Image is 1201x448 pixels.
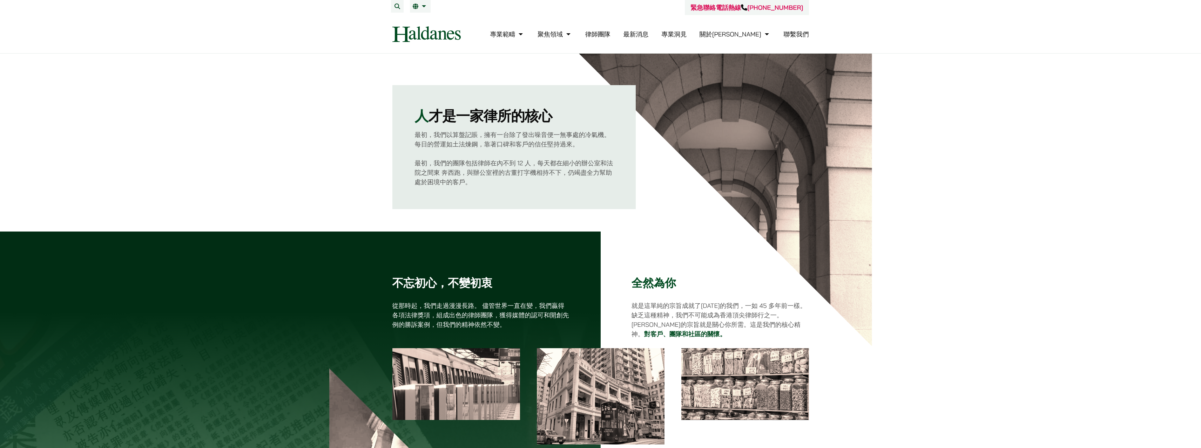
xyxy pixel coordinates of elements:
[415,107,429,125] mark: 人
[490,30,525,38] a: 專業範疇
[632,276,809,290] h3: 全然為你
[413,4,428,9] a: 繁
[623,30,648,38] a: 最新消息
[415,108,614,124] h2: 才是一家律所的核心
[690,4,803,12] a: 緊急聯絡電話熱線[PHONE_NUMBER]
[632,301,809,339] p: 就是這單純的宗旨成就了[DATE]的我們，一如 45 多年前一樣。缺乏這種精神，我們不可能成為香港頂尖律師行之一。[PERSON_NAME]的宗旨就是關心你所需。這是我們的核心精神。
[644,330,726,338] a: 對客戶、團隊和社區的關懷。
[392,26,461,42] img: Logo of Haldanes
[700,30,771,38] a: 關於何敦
[392,301,570,329] p: 從那時起，我們走過漫漫長路。 儘管世界一直在變，我們贏得各項法律獎項，組成出色的律師團隊，獲得媒體的認可和開創先例的勝訴案例，但我們的精神依然不變。
[784,30,809,38] a: 聯繫我們
[415,130,614,149] p: 最初，我們以算盤記賬，擁有一台除了發出噪音便一無事處的冷氣機。每日的營運如土法煉鋼，靠著口碑和客戶的信任堅持過來。
[392,276,570,290] h3: 不忘初心，不變初衷
[538,30,572,38] a: 聚焦領域
[415,158,614,187] p: 最初，我們的團隊包括律師在內不到 12 人，每天都在細小的辦公室和法院之間東 奔西跑，與辦公室裡的古董打字機相持不下，仍竭盡全力幫助處於困境中的客戶。
[585,30,610,38] a: 律師團隊
[661,30,687,38] a: 專業洞見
